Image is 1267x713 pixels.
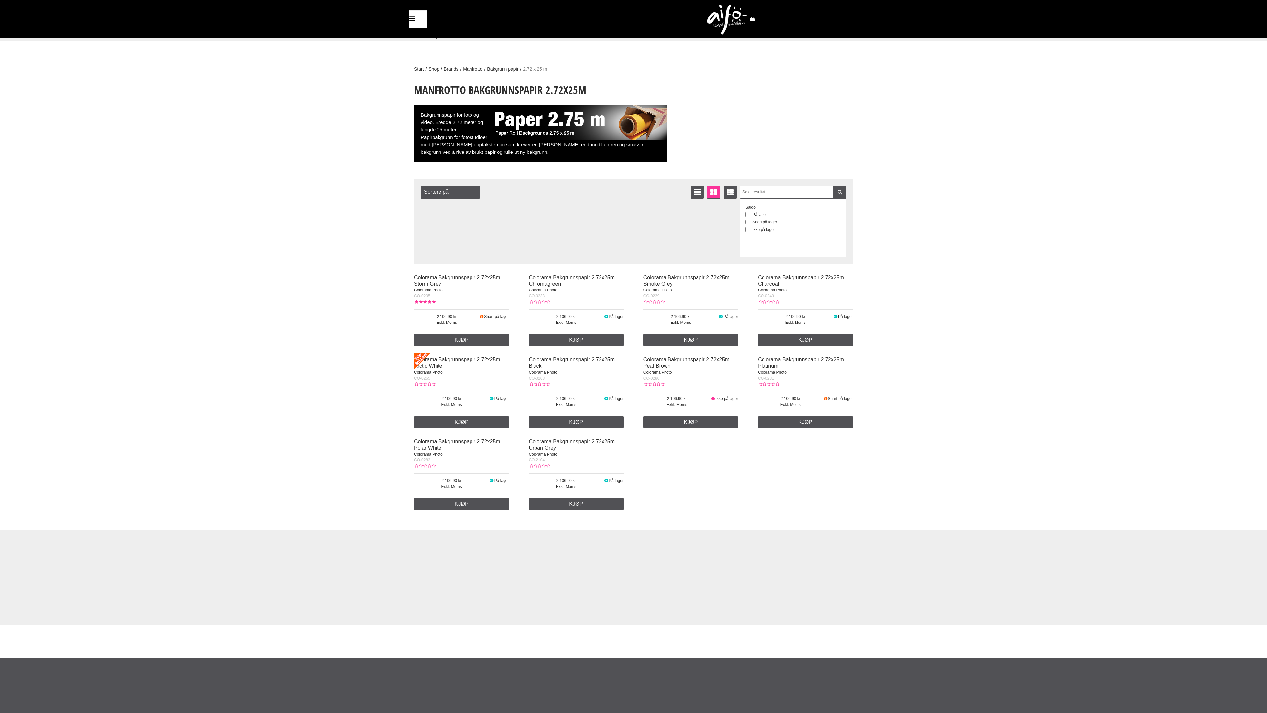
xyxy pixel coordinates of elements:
[426,66,427,73] span: /
[484,66,485,73] span: /
[643,334,738,346] a: Kjøp
[487,66,518,73] a: Bakgrunn papir
[460,66,461,73] span: /
[758,334,853,346] a: Kjøp
[414,105,667,162] div: Bakgrunnspapir for foto og video. Bredde 2,72 meter og lengde 25 meter. Papirbakgrunn for fotostu...
[414,416,509,428] a: Kjøp
[441,66,442,73] span: /
[529,416,624,428] a: Kjøp
[520,66,521,73] span: /
[643,416,738,428] a: Kjøp
[414,83,667,97] h1: Manfrotto Bakgrunnspapir 2.72x25m
[529,498,624,510] a: Kjøp
[414,498,509,510] a: Kjøp
[428,66,439,73] a: Shop
[414,66,424,73] a: Start
[444,66,458,73] a: Brands
[758,416,853,428] a: Kjøp
[707,5,747,35] img: logo.png
[463,66,482,73] a: Manfrotto
[529,334,624,346] a: Kjøp
[489,105,667,140] img: Bakgrundspapper Colorama 2,72x25m
[414,334,509,346] a: Kjøp
[523,66,547,73] span: 2.72 x 25 m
